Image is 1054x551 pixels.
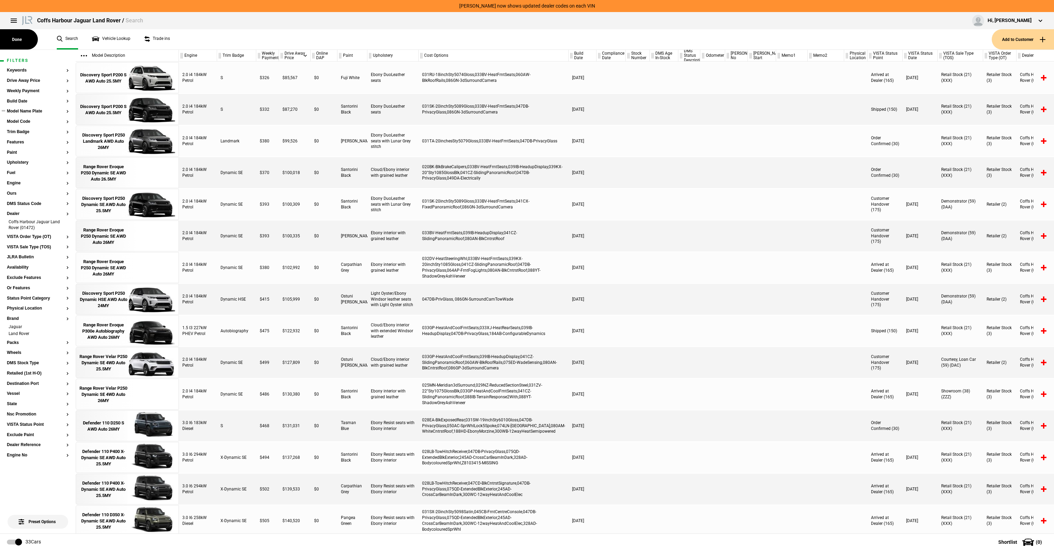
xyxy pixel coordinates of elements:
[279,94,311,125] div: $87,270
[7,286,69,296] section: Or Features
[7,306,69,311] button: Physical Location
[7,245,69,255] section: VISTA Sale Type (TOS)
[79,411,127,442] a: Defender 110 D250 S AWD Auto 26MY
[217,189,256,220] div: Dynamic SE
[127,221,175,252] img: png;base64,iVBORw0KGgoAAAANSUhEUgAAAAEAAAABCAQAAAC1HAwCAAAAC0lEQVR42mNkYAAAAAYAAjCB0C8AAAAASUVORK...
[256,62,279,93] div: $326
[311,315,337,346] div: $0
[569,157,596,188] div: [DATE]
[79,284,127,315] a: Discovery Sport P250 Dynamic HSE AWD Auto 24MY
[79,195,127,214] div: Discovery Sport P250 Dynamic SE AWD Auto 25.5MY
[256,50,279,62] div: Weekly Payment
[725,50,748,62] div: [PERSON_NAME] No
[7,361,69,371] section: DMS Stock Type
[79,164,127,183] div: Range Rover Evoque P250 Dynamic SE AWD Auto 26.5MY
[868,157,903,188] div: Order Confirmed (30)
[179,252,217,283] div: 2.0 I4 184kW Petrol
[179,379,217,410] div: 2.0 I4 184kW Petrol
[127,442,175,473] img: 18103415_thumb.jpeg
[217,126,256,156] div: Landmark
[126,17,143,24] span: Search
[367,284,419,315] div: Light Oyster/Ebony Windsor leather seats with Light Oyster stitch
[7,391,69,402] section: Vessel
[127,126,175,157] img: 18440680_thumb.jpeg
[79,379,127,410] a: Range Rover Velar P250 Dynamic SE 4WD Auto 26MY
[903,94,938,125] div: [DATE]
[311,252,337,283] div: $0
[79,512,127,531] div: Defender 110 D350 X-Dynamic SE AWD Auto 25.5MY
[79,420,127,432] div: Defender 110 D250 S AWD Auto 26MY
[256,126,279,156] div: $380
[419,315,569,346] div: 033GP-HeatAndCoolFrntSeats,033XJ-HeatRearSeats,039IB-HeadupDisplay,047DB-PrivacyGlass,184AB-Confi...
[7,160,69,171] section: Upholstery
[7,286,69,291] button: Or Features
[992,29,1054,50] button: Add to Customer
[7,235,69,239] button: VISTA Order Type (OT)
[337,252,367,283] div: Carpathian Grey
[79,94,127,125] a: Discovery Sport P200 S AWD Auto 25.5MY
[7,381,69,386] button: Destination Port
[367,252,419,283] div: Ebony interior with grained leather
[419,126,569,156] div: 031TA-20inchesSty5079Gloss,033BV-HeatFrntSeats,047DB-PrivacyGlass
[311,50,337,62] div: Online DAP
[983,252,1017,283] div: Retailer Stock (3)
[569,50,596,62] div: Build Date
[217,347,256,378] div: Dynamic SE
[7,422,69,433] section: VISTA Status Point
[79,72,127,84] div: Discovery Sport P200 S AWD Auto 25.5MY
[217,220,256,251] div: Dynamic SE
[7,68,69,78] section: Keywords
[938,126,983,156] div: Retail Stock (21) (XXX)
[127,63,175,94] img: 18296138_thumb.jpeg
[419,284,569,315] div: 047DB-PrivGlass, 086GN-SurroundCamTowWade
[79,385,127,404] div: Range Rover Velar P250 Dynamic SE 4WD Auto 26MY
[7,316,69,340] section: BrandJaguarLand Rover
[7,58,69,63] h1: Filters
[311,94,337,125] div: $0
[179,315,217,346] div: 1.5 I3 227kW PHEV Petrol
[79,63,127,94] a: Discovery Sport P200 S AWD Auto 25.5MY
[569,252,596,283] div: [DATE]
[76,50,179,62] div: Model Description
[337,284,367,315] div: Ostuni [PERSON_NAME]
[903,315,938,346] div: [DATE]
[868,189,903,220] div: Customer Handover (175)
[7,78,69,89] section: Drive Away Price
[419,157,569,188] div: 020BK-BlkBrakeCalipers,033BV-HeatFrntSeats,039IB-HeadupDisplay,039KX-20"Sty1085GlossBlk,041CZ-Sli...
[7,119,69,130] section: Model Code
[868,284,903,315] div: Customer Handover (175)
[569,315,596,346] div: [DATE]
[596,50,625,62] div: Compliance Date
[748,50,776,62] div: [PERSON_NAME] Start
[7,109,69,114] button: Model Name Plate
[7,99,69,104] button: Build Date
[217,284,256,315] div: Dynamic HSE
[279,284,311,315] div: $105,999
[7,202,69,212] section: DMS Status Code
[127,252,175,283] img: png;base64,iVBORw0KGgoAAAANSUhEUgAAAAEAAAABCAQAAAC1HAwCAAAAC0lEQVR42mNkYAAAAAYAAjCB0C8AAAAASUVORK...
[79,221,127,252] a: Range Rover Evoque P250 Dynamic SE AWD Auto 26MY
[127,158,175,188] img: png;base64,iVBORw0KGgoAAAANSUhEUgAAAAEAAAABCAQAAAC1HAwCAAAAC0lEQVR42mNkYAAAAAYAAjCB0C8AAAAASUVORK...
[337,50,367,62] div: Paint
[127,284,175,315] img: 17633345_thumb.jpeg
[7,296,69,306] section: Status Point Category
[217,62,256,93] div: S
[903,189,938,220] div: [DATE]
[7,130,69,140] section: Trim Badge
[7,443,69,447] button: Dealer Reference
[311,157,337,188] div: $0
[367,126,419,156] div: Ebony DuoLeather seats with Lunar Grey stitch
[79,449,127,467] div: Defender 110 P400 X-Dynamic SE AWD Auto 25.5MY
[279,379,311,410] div: $130,380
[650,50,678,62] div: DMS Age In-Stock
[337,189,367,220] div: Santorini Black
[569,347,596,378] div: [DATE]
[569,189,596,220] div: [DATE]
[311,347,337,378] div: $0
[7,306,69,316] section: Physical Location
[983,126,1017,156] div: Retailer Stock (3)
[79,316,127,347] a: Range Rover Evoque P300e Autobiography AWD Auto 26MY
[92,29,130,50] a: Vehicle Lookup
[868,252,903,283] div: Arrived at Dealer (165)
[256,94,279,125] div: $332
